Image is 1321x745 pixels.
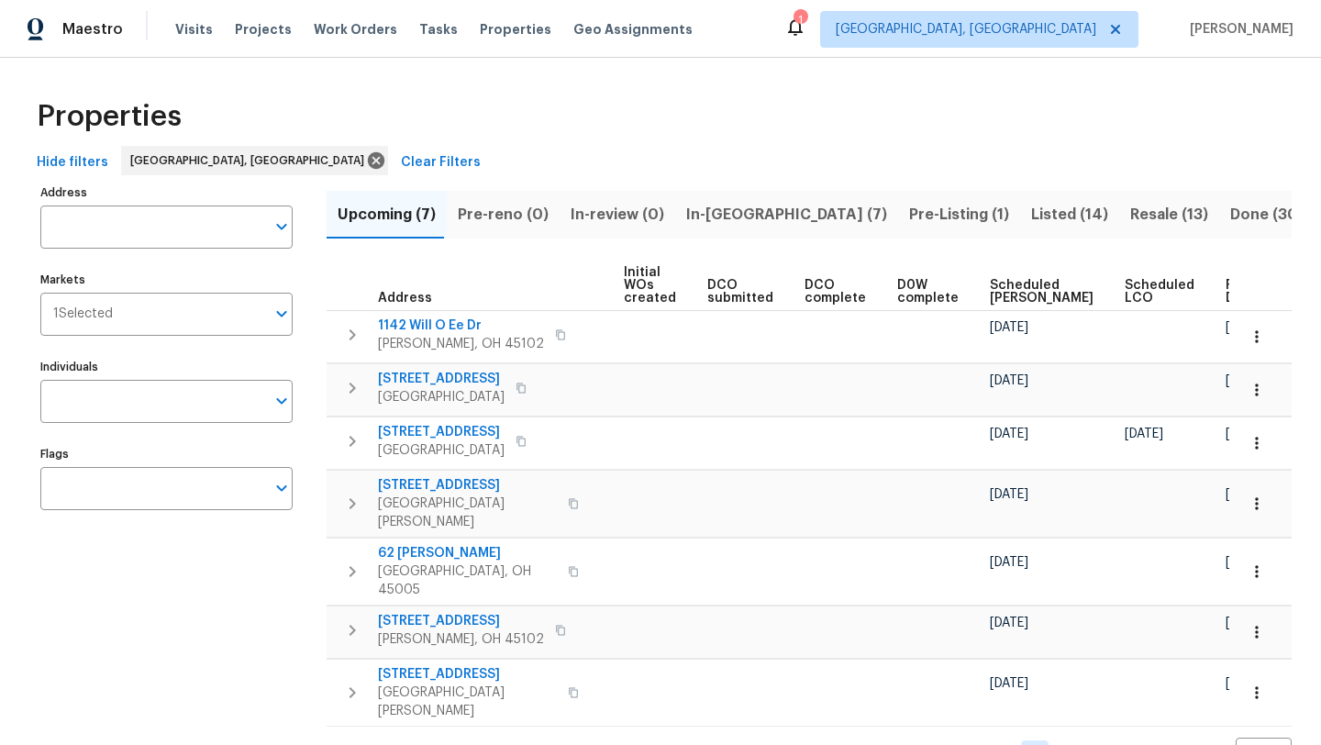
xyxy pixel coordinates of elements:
[624,266,676,305] span: Initial WOs created
[909,202,1009,228] span: Pre-Listing (1)
[401,151,481,174] span: Clear Filters
[805,279,866,305] span: DCO complete
[990,677,1028,690] span: [DATE]
[40,361,293,372] label: Individuals
[269,214,294,239] button: Open
[378,495,557,531] span: [GEOGRAPHIC_DATA][PERSON_NAME]
[1226,279,1266,305] span: Ready Date
[571,202,664,228] span: In-review (0)
[378,335,544,353] span: [PERSON_NAME], OH 45102
[990,374,1028,387] span: [DATE]
[40,449,293,460] label: Flags
[378,684,557,720] span: [GEOGRAPHIC_DATA][PERSON_NAME]
[53,306,113,322] span: 1 Selected
[62,20,123,39] span: Maestro
[269,475,294,501] button: Open
[40,274,293,285] label: Markets
[338,202,436,228] span: Upcoming (7)
[378,630,544,649] span: [PERSON_NAME], OH 45102
[686,202,887,228] span: In-[GEOGRAPHIC_DATA] (7)
[394,146,488,180] button: Clear Filters
[836,20,1096,39] span: [GEOGRAPHIC_DATA], [GEOGRAPHIC_DATA]
[1182,20,1293,39] span: [PERSON_NAME]
[990,556,1028,569] span: [DATE]
[1226,374,1264,387] span: [DATE]
[1125,428,1163,440] span: [DATE]
[990,488,1028,501] span: [DATE]
[378,544,557,562] span: 62 [PERSON_NAME]
[121,146,388,175] div: [GEOGRAPHIC_DATA], [GEOGRAPHIC_DATA]
[378,441,505,460] span: [GEOGRAPHIC_DATA]
[1226,428,1264,440] span: [DATE]
[175,20,213,39] span: Visits
[990,321,1028,334] span: [DATE]
[378,562,557,599] span: [GEOGRAPHIC_DATA], OH 45005
[378,476,557,495] span: [STREET_ADDRESS]
[1031,202,1108,228] span: Listed (14)
[314,20,397,39] span: Work Orders
[1226,677,1264,690] span: [DATE]
[794,11,806,29] div: 1
[419,23,458,36] span: Tasks
[707,279,773,305] span: DCO submitted
[378,423,505,441] span: [STREET_ADDRESS]
[458,202,549,228] span: Pre-reno (0)
[1130,202,1208,228] span: Resale (13)
[235,20,292,39] span: Projects
[1226,617,1264,629] span: [DATE]
[37,151,108,174] span: Hide filters
[40,187,293,198] label: Address
[990,279,1093,305] span: Scheduled [PERSON_NAME]
[130,151,372,170] span: [GEOGRAPHIC_DATA], [GEOGRAPHIC_DATA]
[378,388,505,406] span: [GEOGRAPHIC_DATA]
[480,20,551,39] span: Properties
[378,292,432,305] span: Address
[1125,279,1194,305] span: Scheduled LCO
[378,612,544,630] span: [STREET_ADDRESS]
[37,107,182,126] span: Properties
[1230,202,1313,228] span: Done (305)
[378,370,505,388] span: [STREET_ADDRESS]
[378,665,557,684] span: [STREET_ADDRESS]
[897,279,959,305] span: D0W complete
[573,20,693,39] span: Geo Assignments
[990,617,1028,629] span: [DATE]
[378,317,544,335] span: 1142 Will O Ee Dr
[1226,488,1264,501] span: [DATE]
[990,428,1028,440] span: [DATE]
[1226,556,1264,569] span: [DATE]
[269,388,294,414] button: Open
[1226,321,1264,334] span: [DATE]
[29,146,116,180] button: Hide filters
[269,301,294,327] button: Open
